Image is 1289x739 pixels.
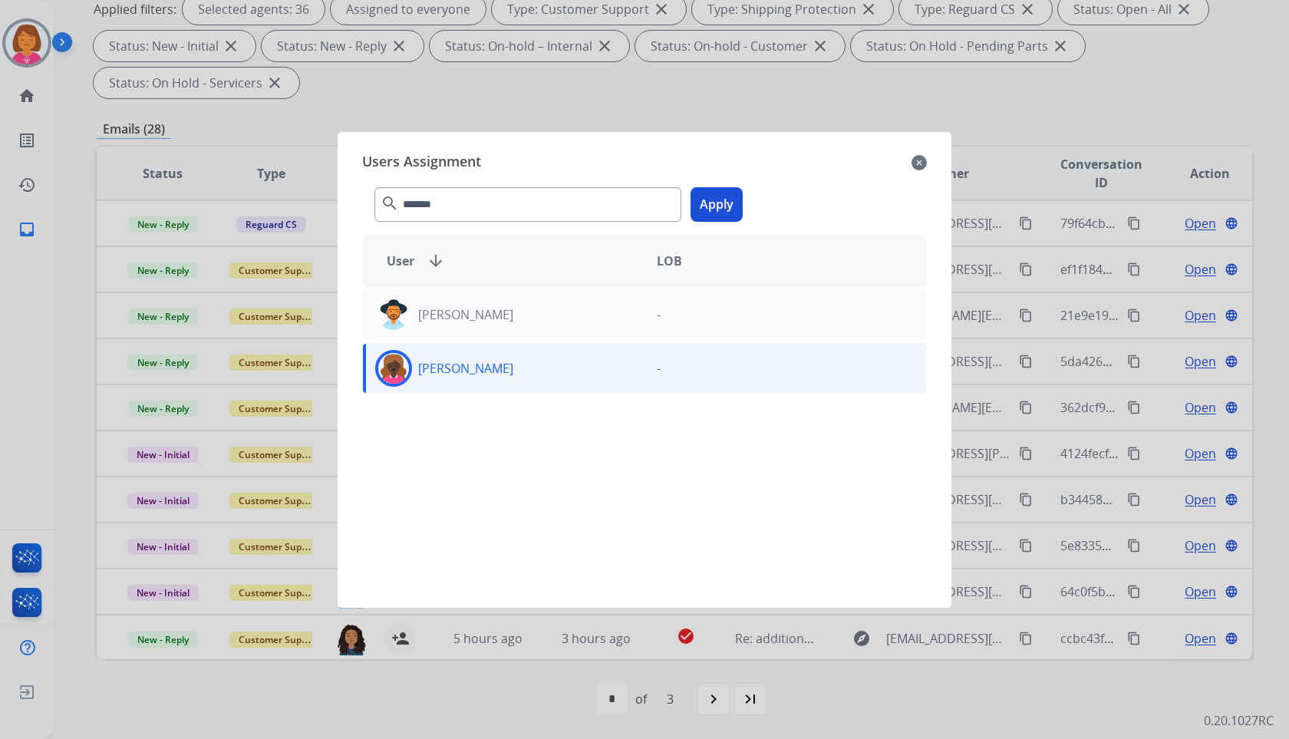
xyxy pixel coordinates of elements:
mat-icon: search [381,194,399,213]
mat-icon: close [912,153,927,172]
p: - [657,359,661,378]
mat-icon: arrow_downward [427,252,445,270]
button: Apply [691,187,743,222]
div: User [374,252,644,270]
span: Users Assignment [362,150,481,175]
p: - [657,305,661,324]
p: [PERSON_NAME] [418,305,513,324]
span: LOB [657,252,682,270]
p: [PERSON_NAME] [418,359,513,378]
